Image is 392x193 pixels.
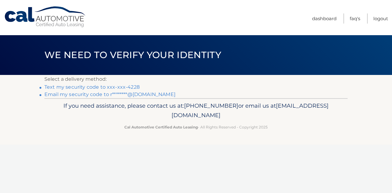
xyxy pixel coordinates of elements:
[373,13,388,24] a: Logout
[48,101,344,121] p: If you need assistance, please contact us at: or email us at
[48,124,344,130] p: - All Rights Reserved - Copyright 2025
[44,91,175,97] a: Email my security code to r********@[DOMAIN_NAME]
[44,75,348,84] p: Select a delivery method:
[44,49,221,61] span: We need to verify your identity
[350,13,360,24] a: FAQ's
[4,6,87,28] a: Cal Automotive
[312,13,337,24] a: Dashboard
[184,102,238,109] span: [PHONE_NUMBER]
[44,84,140,90] a: Text my security code to xxx-xxx-4228
[124,125,198,129] strong: Cal Automotive Certified Auto Leasing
